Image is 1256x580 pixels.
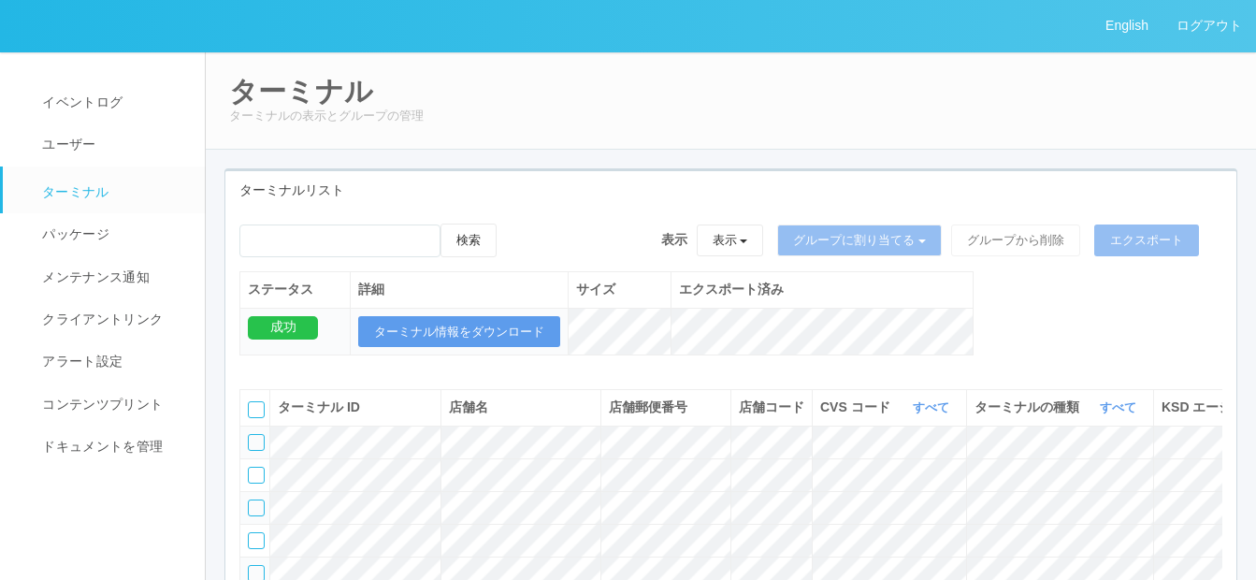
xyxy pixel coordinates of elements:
div: ステータス [248,280,342,299]
a: クライアントリンク [3,298,222,341]
a: コンテンツプリント [3,384,222,426]
a: すべて [1100,400,1141,414]
span: クライアントリンク [37,312,163,326]
button: ターミナル情報をダウンロード [358,316,560,348]
div: ターミナル ID [278,398,433,417]
a: ターミナル [3,167,222,213]
a: アラート設定 [3,341,222,383]
div: ターミナルリスト [225,171,1236,210]
span: ユーザー [37,137,95,152]
button: 表示 [697,225,764,256]
span: 店舗名 [449,399,488,414]
span: CVS コード [820,398,895,417]
a: イベントログ [3,81,222,123]
a: すべて [913,400,954,414]
div: サイズ [576,280,663,299]
h2: ターミナル [229,76,1233,107]
span: アラート設定 [37,354,123,369]
div: 詳細 [358,280,560,299]
span: イベントログ [37,94,123,109]
span: パッケージ [37,226,109,241]
span: 店舗コード [739,399,804,414]
span: ターミナルの種類 [974,398,1084,417]
span: 表示 [661,230,687,250]
p: ターミナルの表示とグループの管理 [229,107,1233,125]
span: ドキュメントを管理 [37,439,163,454]
a: ユーザー [3,123,222,166]
button: グループに割り当てる [777,225,942,256]
span: メンテナンス通知 [37,269,150,284]
span: ターミナル [37,184,109,199]
button: 検索 [440,224,497,257]
button: すべて [908,399,959,417]
span: 店舗郵便番号 [609,399,687,414]
button: グループから削除 [951,225,1080,256]
a: ドキュメントを管理 [3,426,222,468]
span: コンテンツプリント [37,397,163,412]
div: エクスポート済み [679,280,965,299]
button: すべて [1095,399,1146,417]
div: 成功 [248,316,318,340]
button: エクスポート [1094,225,1199,256]
a: パッケージ [3,213,222,255]
a: メンテナンス通知 [3,256,222,298]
